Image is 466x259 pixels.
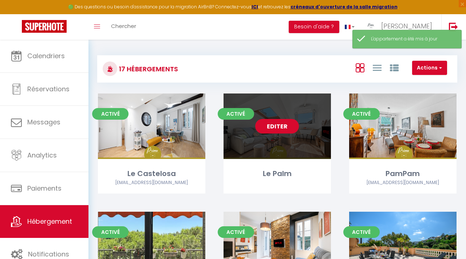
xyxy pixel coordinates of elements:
span: Notifications [28,250,69,259]
div: Le Palm [224,168,331,179]
a: créneaux d'ouverture de la salle migration [291,4,398,10]
a: Editer [255,119,299,134]
span: Activé [92,108,129,120]
a: ... [PERSON_NAME] [360,14,441,40]
span: [PERSON_NAME] [381,21,432,31]
span: Activé [92,226,129,238]
span: Activé [343,108,380,120]
a: ICI [252,4,258,10]
div: Airbnb [349,179,457,186]
div: Airbnb [98,179,205,186]
span: Activé [218,226,254,238]
span: Hébergement [27,217,72,226]
span: Calendriers [27,51,65,60]
a: Chercher [106,14,142,40]
div: PamPam [349,168,457,179]
span: Messages [27,117,60,127]
h3: 17 Hébergements [117,61,178,77]
span: Chercher [111,22,136,30]
button: Actions [412,61,447,75]
span: Activé [343,226,380,238]
a: Vue en Liste [373,61,382,73]
div: Le Castelosa [98,168,205,179]
button: Besoin d'aide ? [289,21,339,33]
a: Vue en Box [356,61,364,73]
span: Activé [218,108,254,120]
span: Analytics [27,151,57,160]
div: L'appartement a été mis à jour [371,36,454,43]
img: ... [366,21,376,32]
span: Paiements [27,184,62,193]
span: Réservations [27,84,70,93]
a: Vue par Groupe [390,61,399,73]
img: Super Booking [22,20,67,33]
img: logout [449,22,458,31]
button: Ouvrir le widget de chat LiveChat [6,3,28,25]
